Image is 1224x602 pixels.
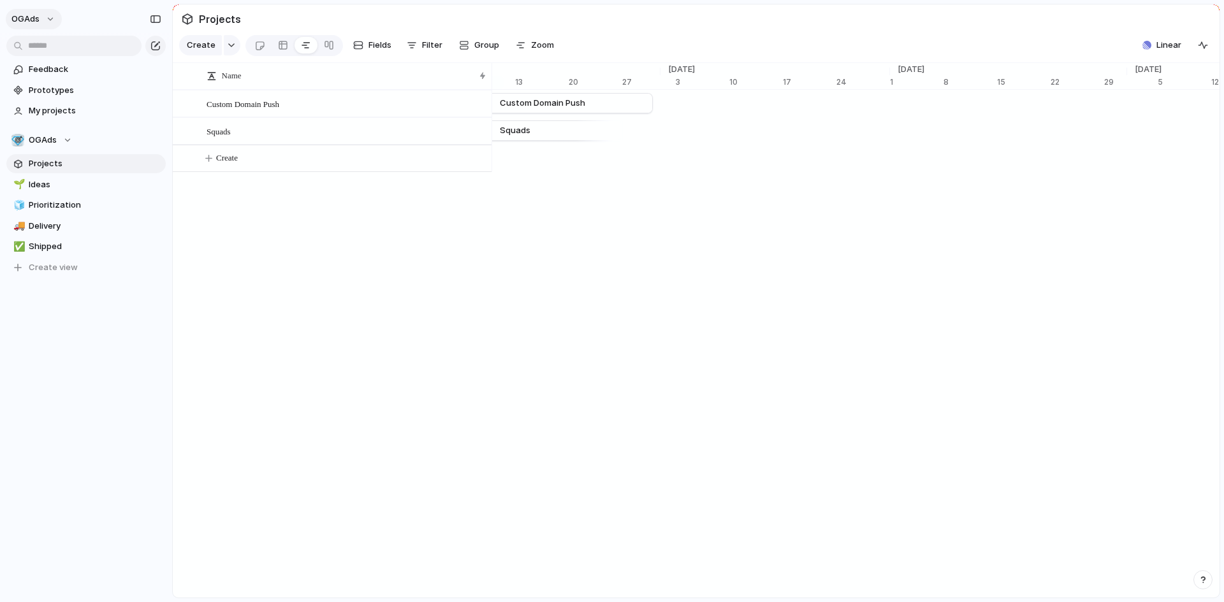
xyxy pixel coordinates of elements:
span: My projects [29,104,161,117]
button: 🌱 [11,178,24,191]
div: 15 [997,76,1051,88]
span: Create [187,39,215,52]
div: 24 [836,76,890,88]
span: Prioritization [29,199,161,211]
a: Projects [6,154,166,173]
span: Delivery [29,220,161,233]
a: ✅Shipped [6,237,166,256]
a: Feedback [6,60,166,79]
span: Squads [207,124,231,138]
div: 8 [943,76,997,88]
button: Zoom [511,35,559,55]
a: 🚚Delivery [6,217,166,236]
span: Projects [196,8,244,31]
span: Prototypes [29,84,161,97]
button: Create view [6,258,166,277]
a: Squads [447,121,614,140]
div: 27 [622,76,660,88]
button: OGAds [6,131,166,150]
span: Shipped [29,240,161,253]
a: Prototypes [6,81,166,100]
span: Custom Domain Push [207,96,279,111]
span: Projects [29,157,161,170]
span: Create [216,152,238,164]
div: 3 [676,76,729,88]
button: Group [453,35,506,55]
button: OGAds [6,9,62,29]
div: 17 [783,76,836,88]
button: 🧊 [11,199,24,211]
div: 10 [729,76,783,88]
div: 🚚 [13,219,22,233]
div: 22 [1051,76,1104,88]
span: Fields [368,39,391,52]
span: Squads [500,124,530,137]
button: Create [186,145,511,171]
button: 🚚 [11,220,24,233]
a: 🌱Ideas [6,175,166,194]
span: Create view [29,261,78,274]
div: 29 [1104,76,1127,88]
a: 🧊Prioritization [6,196,166,215]
span: Group [474,39,499,52]
div: 5 [1158,76,1211,88]
span: [DATE] [1127,63,1169,76]
button: Filter [402,35,448,55]
span: OGAds [11,13,40,25]
div: 13 [515,76,569,88]
span: Linear [1156,39,1181,52]
span: OGAds [29,134,57,147]
div: 20 [569,76,622,88]
button: ✅ [11,240,24,253]
span: Zoom [531,39,554,52]
span: Feedback [29,63,161,76]
button: Linear [1137,36,1186,55]
a: Custom Domain Push [447,94,645,113]
div: 1 [890,76,943,88]
span: Filter [422,39,442,52]
button: Fields [348,35,397,55]
span: [DATE] [890,63,932,76]
div: 🧊 [13,198,22,213]
span: [DATE] [660,63,703,76]
span: Custom Domain Push [500,97,585,110]
div: 🌱 [13,177,22,192]
a: My projects [6,101,166,120]
div: ✅ [13,240,22,254]
button: Create [179,35,222,55]
span: Ideas [29,178,161,191]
